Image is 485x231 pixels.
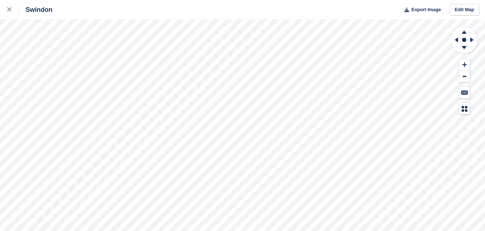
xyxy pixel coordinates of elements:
button: Map Legend [459,103,470,115]
div: Swindon [19,5,52,14]
button: Export Image [400,4,441,16]
a: Edit Map [450,4,479,16]
button: Zoom Out [459,71,470,83]
span: Export Image [411,6,441,13]
button: Keyboard Shortcuts [459,87,470,98]
button: Zoom In [459,59,470,71]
